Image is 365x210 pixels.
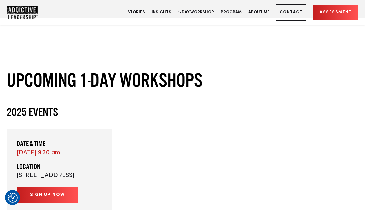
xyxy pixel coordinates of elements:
[7,6,47,19] a: Home
[109,77,137,82] a: Privacy Policy
[8,193,18,203] img: Revisit consent button
[313,5,358,20] a: Assessment
[17,162,102,171] h4: Location
[17,139,102,148] h4: Date & Time
[7,6,38,19] img: Company Logo
[7,105,358,119] h3: 2025 Events
[133,1,153,6] span: First name
[17,187,78,203] a: Sign up now
[17,171,102,180] p: [STREET_ADDRESS]
[276,4,307,21] a: Contact
[17,150,60,156] a: [DATE] 9:30 am
[7,68,358,92] h1: Upcoming 1-Day Workshops
[8,193,18,203] button: Consent Preferences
